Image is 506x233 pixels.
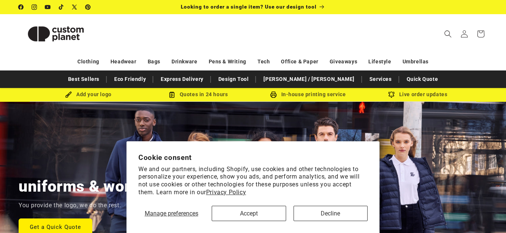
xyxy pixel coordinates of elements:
a: Design Tool [215,73,253,86]
a: Eco Friendly [111,73,150,86]
p: You provide the logo, we do the rest. [19,200,121,211]
a: Express Delivery [157,73,207,86]
img: In-house printing [270,91,277,98]
img: Order Updates Icon [169,91,175,98]
div: Add your logo [33,90,143,99]
a: Best Sellers [64,73,103,86]
button: Decline [294,206,368,221]
div: Quotes in 24 hours [143,90,253,99]
img: Order updates [388,91,395,98]
button: Manage preferences [138,206,204,221]
button: Accept [212,206,286,221]
a: Umbrellas [403,55,429,68]
p: We and our partners, including Shopify, use cookies and other technologies to personalize your ex... [138,166,368,196]
a: Tech [257,55,270,68]
a: Headwear [111,55,137,68]
a: Giveaways [330,55,357,68]
summary: Search [440,26,456,42]
a: Clothing [77,55,99,68]
a: Quick Quote [403,73,442,86]
h2: uniforms & workwear [19,176,174,196]
div: In-house printing service [253,90,363,99]
a: Drinkware [172,55,197,68]
a: Office & Paper [281,55,318,68]
a: Privacy Policy [206,189,246,196]
div: Live order updates [363,90,473,99]
img: Brush Icon [65,91,72,98]
a: Pens & Writing [209,55,246,68]
img: Custom Planet [19,17,93,51]
a: Custom Planet [16,14,96,53]
a: [PERSON_NAME] / [PERSON_NAME] [260,73,358,86]
a: Services [366,73,395,86]
span: Manage preferences [145,210,198,217]
a: Lifestyle [368,55,391,68]
span: Looking to order a single item? Use our design tool [181,4,317,10]
h2: Cookie consent [138,153,368,162]
a: Bags [148,55,160,68]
